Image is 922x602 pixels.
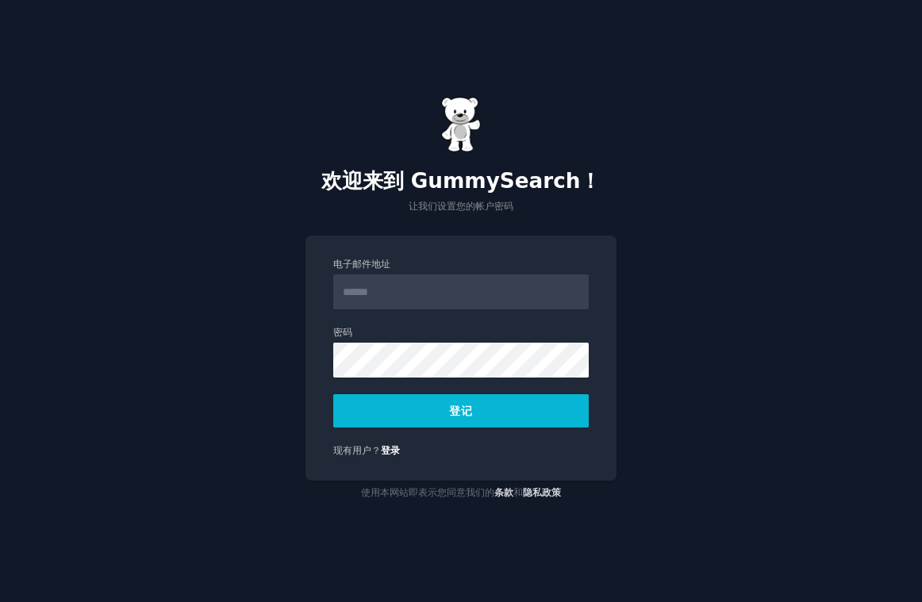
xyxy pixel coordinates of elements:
img: Gummy Bear [441,97,481,152]
a: 条款 [494,487,513,498]
div: 使用本网站即表示您同意我们的 和 [305,481,617,506]
button: 登记 [333,394,589,428]
p: 让我们设置您的帐户密码 [305,200,617,214]
label: 密码 [333,326,589,340]
span: 现有用户？ [333,445,381,456]
label: 电子邮件地址 [333,258,589,272]
a: 登录 [381,445,400,456]
h2: 欢迎来到 GummySearch！ [305,169,617,194]
a: 隐私政策 [523,487,561,498]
